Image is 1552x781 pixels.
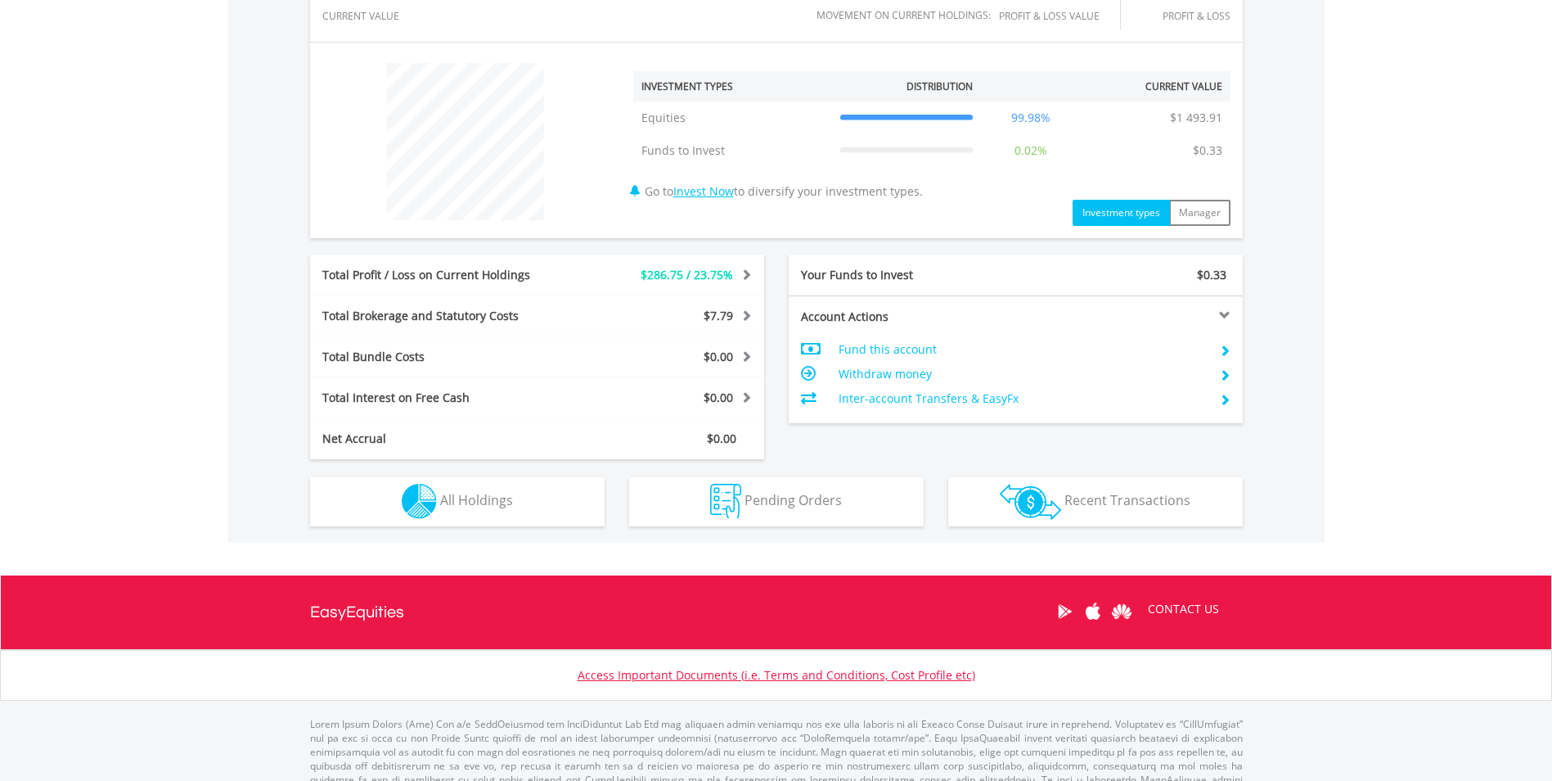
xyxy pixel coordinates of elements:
td: Fund this account [839,337,1206,362]
button: Investment types [1073,200,1170,226]
span: Recent Transactions [1064,491,1190,509]
a: Huawei [1108,586,1136,637]
span: $7.79 [704,308,733,323]
td: $1 493.91 [1162,102,1230,134]
span: Pending Orders [745,491,842,509]
span: $0.00 [704,390,733,405]
div: Account Actions [789,309,1016,325]
a: Apple [1079,586,1108,637]
td: $0.33 [1185,134,1230,167]
img: pending_instructions-wht.png [710,484,741,519]
div: Profit & Loss [1140,11,1230,21]
span: $0.00 [704,349,733,364]
div: Distribution [906,79,973,93]
img: holdings-wht.png [402,484,437,519]
img: transactions-zar-wht.png [1000,484,1061,520]
button: Recent Transactions [948,477,1243,526]
div: Total Interest on Free Cash [310,390,575,406]
div: Net Accrual [310,431,575,447]
button: Pending Orders [629,477,924,526]
td: Withdraw money [839,362,1206,386]
td: 0.02% [981,134,1081,167]
button: Manager [1169,200,1230,226]
span: $0.33 [1197,267,1226,282]
td: Inter-account Transfers & EasyFx [839,386,1206,411]
button: All Holdings [310,477,605,526]
div: Total Bundle Costs [310,349,575,365]
span: $286.75 / 23.75% [641,267,733,282]
div: Total Profit / Loss on Current Holdings [310,267,575,283]
th: Current Value [1081,71,1230,102]
span: All Holdings [440,491,513,509]
div: Total Brokerage and Statutory Costs [310,308,575,324]
div: CURRENT VALUE [322,11,420,21]
th: Investment Types [633,71,832,102]
div: Movement on Current Holdings: [816,10,991,20]
td: Funds to Invest [633,134,832,167]
a: Access Important Documents (i.e. Terms and Conditions, Cost Profile etc) [578,667,975,683]
a: Google Play [1050,586,1079,637]
a: EasyEquities [310,576,404,649]
div: Your Funds to Invest [789,267,1016,283]
td: Equities [633,102,832,134]
div: Profit & Loss Value [999,11,1120,21]
div: Go to to diversify your investment types. [621,55,1243,226]
a: CONTACT US [1136,586,1230,632]
span: $0.00 [707,431,736,446]
td: 99.98% [981,102,1081,134]
a: Invest Now [673,183,734,199]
